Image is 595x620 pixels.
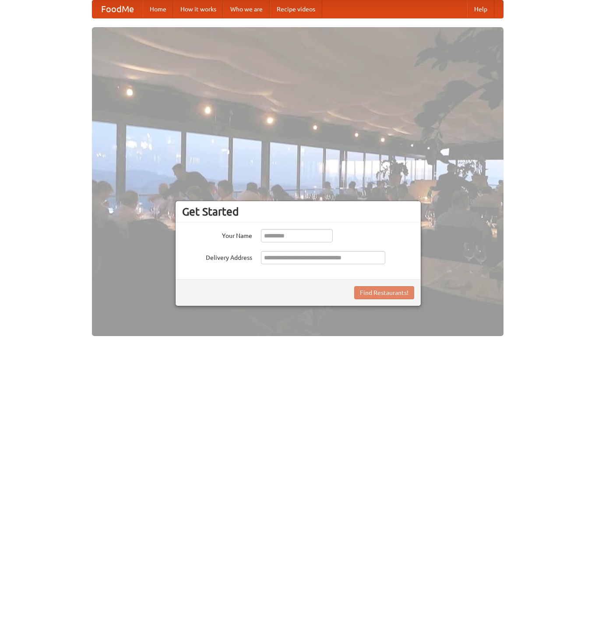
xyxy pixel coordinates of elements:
[223,0,270,18] a: Who we are
[182,229,252,240] label: Your Name
[143,0,173,18] a: Home
[173,0,223,18] a: How it works
[182,251,252,262] label: Delivery Address
[270,0,322,18] a: Recipe videos
[467,0,494,18] a: Help
[92,0,143,18] a: FoodMe
[354,286,414,299] button: Find Restaurants!
[182,205,414,218] h3: Get Started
